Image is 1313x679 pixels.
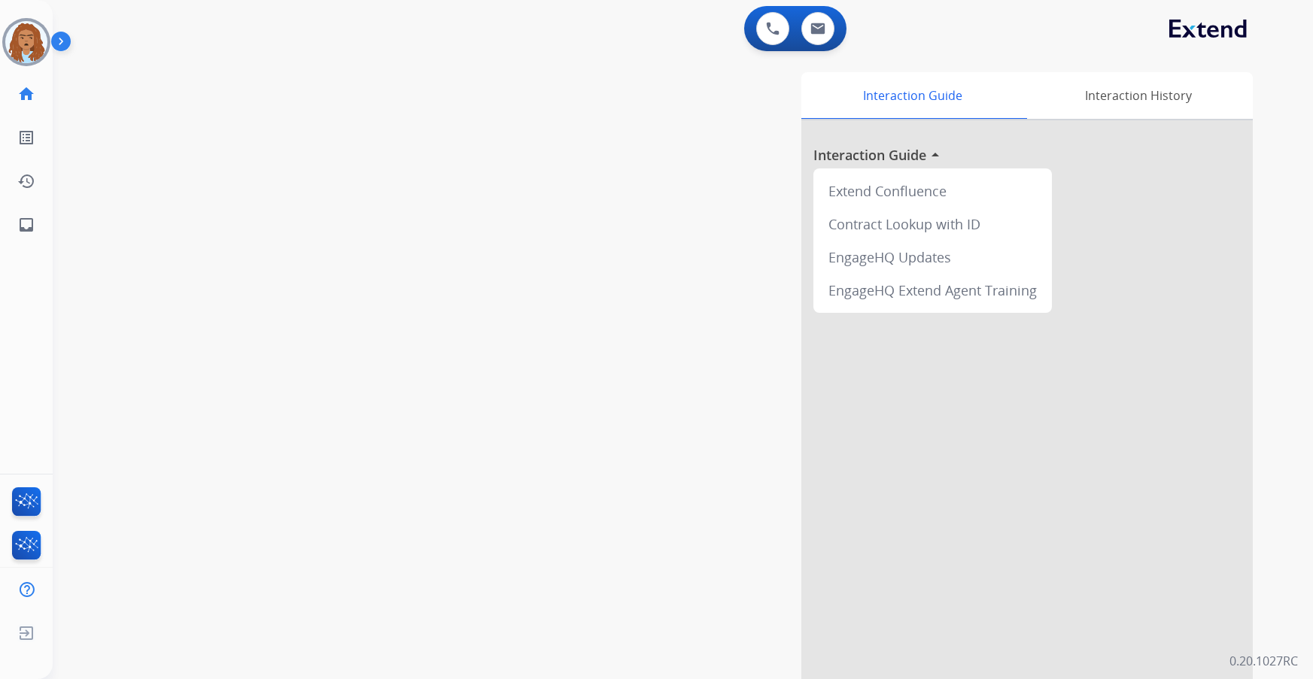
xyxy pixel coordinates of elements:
[17,85,35,103] mat-icon: home
[819,274,1046,307] div: EngageHQ Extend Agent Training
[801,72,1023,119] div: Interaction Guide
[1229,652,1298,670] p: 0.20.1027RC
[17,129,35,147] mat-icon: list_alt
[5,21,47,63] img: avatar
[819,241,1046,274] div: EngageHQ Updates
[819,208,1046,241] div: Contract Lookup with ID
[17,172,35,190] mat-icon: history
[819,174,1046,208] div: Extend Confluence
[1023,72,1253,119] div: Interaction History
[17,216,35,234] mat-icon: inbox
